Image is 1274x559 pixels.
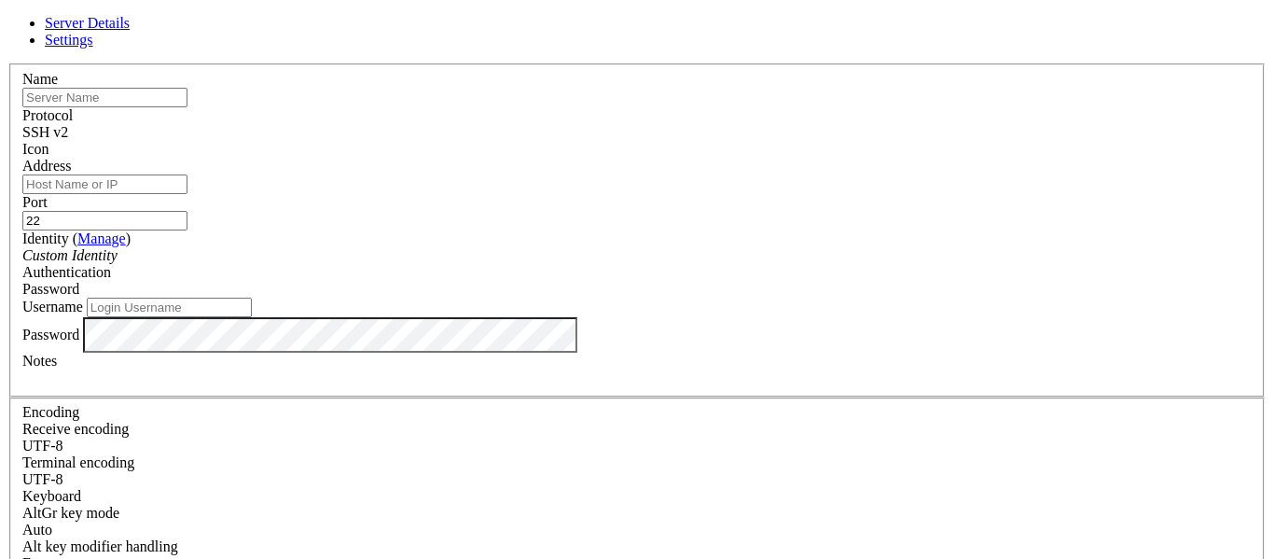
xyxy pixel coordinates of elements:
[22,438,63,454] span: UTF-8
[22,454,134,470] label: The default terminal encoding. ISO-2022 enables character map translations (like graphics maps). ...
[22,538,178,554] label: Controls how the Alt key is handled. Escape: Send an ESC prefix. 8-Bit: Add 128 to the typed char...
[22,326,79,342] label: Password
[77,231,126,246] a: Manage
[22,404,79,420] label: Encoding
[22,281,79,297] span: Password
[73,231,131,246] span: ( )
[22,522,1252,538] div: Auto
[22,247,118,263] i: Custom Identity
[22,522,52,538] span: Auto
[22,124,1252,141] div: SSH v2
[45,32,93,48] a: Settings
[22,438,1252,454] div: UTF-8
[87,298,252,317] input: Login Username
[22,264,111,280] label: Authentication
[45,15,130,31] a: Server Details
[22,141,48,157] label: Icon
[22,71,58,87] label: Name
[22,421,129,437] label: Set the expected encoding for data received from the host. If the encodings do not match, visual ...
[22,471,1252,488] div: UTF-8
[22,353,57,369] label: Notes
[22,107,73,123] label: Protocol
[22,211,187,231] input: Port Number
[22,158,71,174] label: Address
[22,175,187,194] input: Host Name or IP
[22,231,131,246] label: Identity
[22,194,48,210] label: Port
[22,471,63,487] span: UTF-8
[22,505,119,521] label: Set the expected encoding for data received from the host. If the encodings do not match, visual ...
[22,124,68,140] span: SSH v2
[22,488,81,504] label: Keyboard
[22,299,83,314] label: Username
[22,88,187,107] input: Server Name
[22,247,1252,264] div: Custom Identity
[22,281,1252,298] div: Password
